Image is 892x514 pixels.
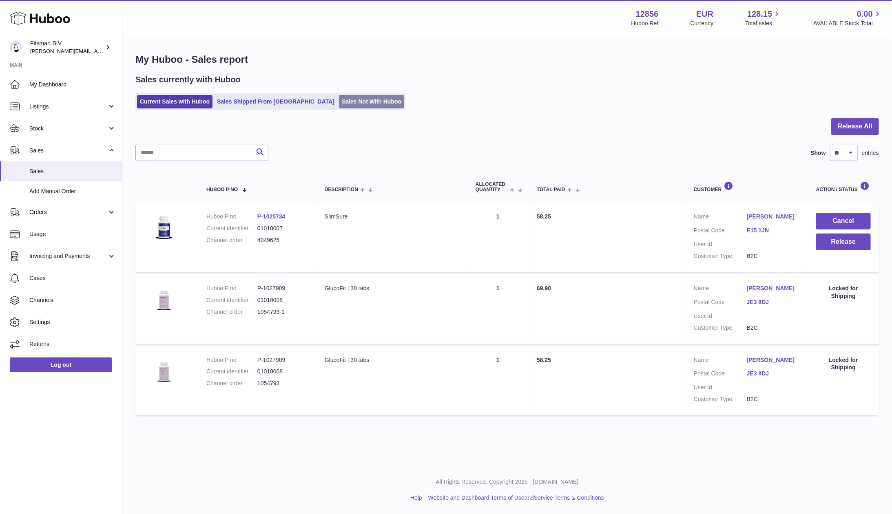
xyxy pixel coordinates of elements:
span: My Dashboard [29,81,116,88]
dd: 01018008 [257,296,308,304]
button: Release [816,234,871,250]
div: Action / Status [816,181,871,192]
dt: Name [694,285,747,294]
span: Description [325,187,358,192]
a: JE3 8DJ [747,298,800,306]
span: 58.25 [537,357,551,363]
span: 58.25 [537,213,551,220]
span: Sales [29,168,116,175]
span: Channels [29,296,116,304]
p: All Rights Reserved. Copyright 2025 - [DOMAIN_NAME] [129,478,885,486]
a: Service Terms & Conditions [534,494,604,501]
div: Huboo Ref [631,20,659,27]
span: 0.00 [857,9,873,20]
dt: Channel order [206,236,257,244]
dt: Huboo P no [206,285,257,292]
a: 0.00 AVAILABLE Stock Total [813,9,882,27]
dd: 4049625 [257,236,308,244]
h1: My Huboo - Sales report [135,53,879,66]
a: Sales Shipped From [GEOGRAPHIC_DATA] [214,95,337,108]
dt: Current identifier [206,225,257,232]
dd: B2C [747,252,800,260]
h2: Sales currently with Huboo [135,74,241,85]
img: 1736787785.png [144,356,184,387]
a: Help [410,494,422,501]
span: Add Manual Order [29,188,116,195]
a: [PERSON_NAME] [747,285,800,292]
span: Sales [29,147,107,154]
dd: 1054793-1 [257,308,308,316]
span: Huboo P no [206,187,238,192]
dt: User Id [694,312,747,320]
dt: Name [694,213,747,223]
dt: Name [694,356,747,366]
dd: B2C [747,395,800,403]
dd: 01018007 [257,225,308,232]
dt: Postal Code [694,227,747,236]
dt: Customer Type [694,324,747,332]
div: Locked for Shipping [816,285,871,300]
button: Cancel [816,213,871,229]
dt: Customer Type [694,395,747,403]
span: ALLOCATED Quantity [476,182,508,192]
td: 1 [467,276,529,344]
dt: Current identifier [206,368,257,375]
dd: P-1027909 [257,285,308,292]
strong: 12856 [636,9,659,20]
dt: Huboo P no [206,356,257,364]
a: 128.15 Total sales [745,9,781,27]
span: Total sales [745,20,781,27]
div: Locked for Shipping [816,356,871,372]
a: JE3 8DJ [747,370,800,377]
div: Currency [691,20,714,27]
dt: Customer Type [694,252,747,260]
a: Log out [10,357,112,372]
a: Sales Not With Huboo [339,95,404,108]
dt: Current identifier [206,296,257,304]
span: Listings [29,103,107,110]
div: Customer [694,181,800,192]
dd: B2C [747,324,800,332]
span: AVAILABLE Stock Total [813,20,882,27]
a: Current Sales with Huboo [137,95,212,108]
div: SlimSure [325,213,459,221]
dd: 01018008 [257,368,308,375]
a: [PERSON_NAME] [747,213,800,221]
span: Orders [29,208,107,216]
span: Cases [29,274,116,282]
a: P-1025734 [257,213,286,220]
dd: P-1027909 [257,356,308,364]
li: and [425,494,604,502]
dt: Postal Code [694,370,747,379]
span: [PERSON_NAME][EMAIL_ADDRESS][DOMAIN_NAME] [30,48,164,54]
strong: EUR [696,9,713,20]
dt: Postal Code [694,298,747,308]
a: Website and Dashboard Terms of Use [428,494,525,501]
dt: Channel order [206,308,257,316]
img: 1736787785.png [144,285,184,315]
span: Settings [29,318,116,326]
dt: User Id [694,240,747,248]
span: Usage [29,230,116,238]
span: Invoicing and Payments [29,252,107,260]
span: Returns [29,340,116,348]
a: E15 1JN [747,227,800,234]
span: Stock [29,125,107,132]
img: jonathan@leaderoo.com [10,41,22,53]
span: 128.15 [747,9,772,20]
td: 1 [467,205,529,272]
img: 128561738056625.png [144,213,184,241]
button: Release All [831,118,879,135]
dt: User Id [694,384,747,391]
a: [PERSON_NAME] [747,356,800,364]
div: GlucoFit | 30 tabs [325,356,459,364]
dt: Channel order [206,379,257,387]
dt: Huboo P no [206,213,257,221]
span: entries [862,149,879,157]
label: Show [811,149,826,157]
dd: 1054793 [257,379,308,387]
span: Total paid [537,187,565,192]
span: 69.90 [537,285,551,291]
td: 1 [467,348,529,416]
div: Fitsmart B.V. [30,40,104,55]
